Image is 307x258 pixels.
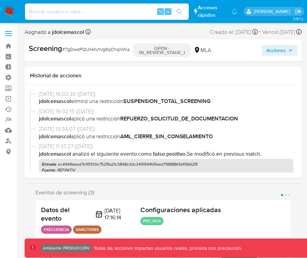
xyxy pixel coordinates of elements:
[262,45,297,56] button: Acciones
[232,9,237,14] a: Notificaciones
[42,162,291,167] p: : ec4449aeed7e1f5513e752f5a21c3848e3dc349154905aed71988861d45662f5
[194,47,211,54] div: MLA
[39,90,293,98] span: [DATE] 16:02:30 ([DATE])
[39,143,293,150] span: [DATE] 11:37:27 ([DATE])
[259,27,261,37] span: -
[30,72,296,79] h1: Historial de acciones
[25,7,189,16] input: Buscar usuario o caso...
[120,115,238,122] b: REFUERZO_SOLICITUD_DE_DOCUMENTACION
[62,46,129,53] span: # 7gDwdPQUt4KvtVg6qChqiWKa
[153,150,185,158] b: Falso positivo
[39,133,293,140] span: aplicó una restricción
[39,97,71,105] b: jdolcemascol
[167,8,169,15] span: s
[39,115,71,122] b: jdolcemascol
[25,28,84,36] span: Asignado a
[120,132,213,140] b: AML_CIERRE_SIN_CONGELAMIENTO
[39,150,71,158] b: jdolcemascol
[42,167,55,173] b: Fuente
[158,8,163,15] span: ⌥
[42,161,56,167] b: Entrada
[39,108,293,115] span: [DATE] 16:02:15 ([DATE])
[262,28,295,36] span: Venció [DATE]
[43,247,89,249] p: Ambiente: PRODUCCIÓN
[39,125,293,133] span: [DATE] 13:34:07 ([DATE])
[42,167,291,173] p: : REFINITIV
[39,115,293,122] span: aplicó una restricción
[133,43,191,57] p: OPEN - IN_REVIEW_STAGE_I
[72,150,152,158] span: Analizó el siguiente evento como
[295,8,302,15] a: Salir
[39,150,293,158] p: . Se modificó en previous match .
[198,4,225,18] span: Accesos rápidos
[92,245,242,251] p: Todas las acciones impactan usuarios reales, proceda con precaución.
[29,43,62,54] b: Screening
[39,98,293,105] span: eliminó una restricción
[254,8,292,15] p: joaquin.dolcemascolo@mercadolibre.com
[266,45,286,56] span: Acciones
[172,7,186,16] button: search-icon
[123,97,210,105] b: SUSPENSION_TOTAL_SCREENING
[210,27,258,37] div: Creado el: [DATE]
[39,132,71,140] b: jdolcemascol
[51,28,84,36] b: jdolcemascol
